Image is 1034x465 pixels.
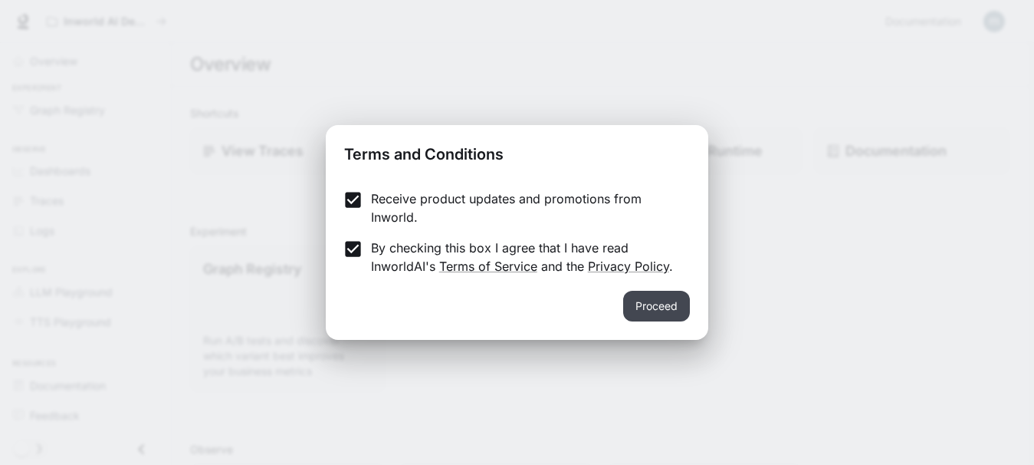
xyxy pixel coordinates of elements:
[623,291,690,322] button: Proceed
[326,125,707,177] h2: Terms and Conditions
[439,259,537,274] a: Terms of Service
[371,190,678,226] p: Receive product updates and promotions from Inworld.
[588,259,669,274] a: Privacy Policy
[371,239,678,275] p: By checking this box I agree that I have read InworldAI's and the .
